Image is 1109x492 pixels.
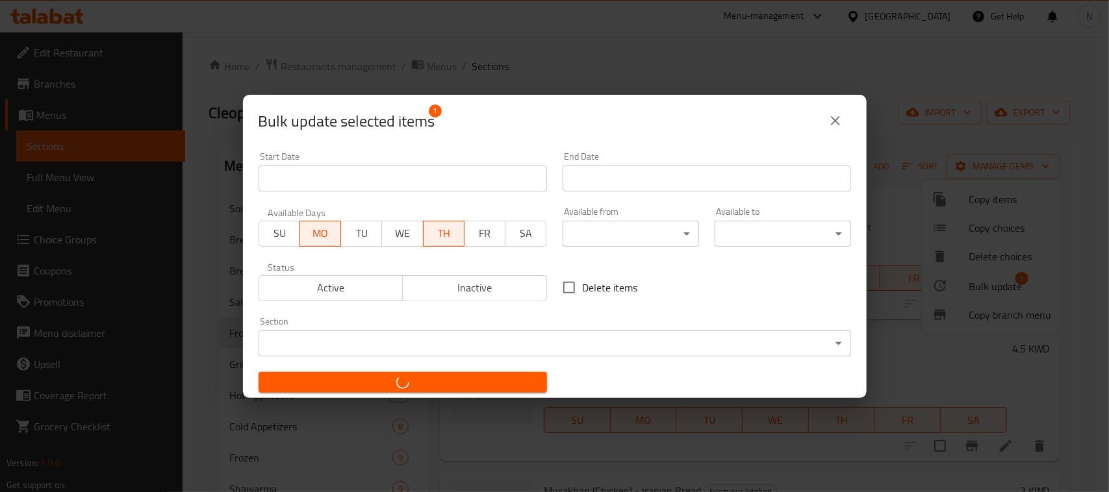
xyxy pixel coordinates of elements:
[470,224,500,243] span: FR
[464,221,505,247] button: FR
[259,330,851,356] div: ​
[264,278,398,297] span: Active
[715,221,851,247] div: ​
[563,221,699,247] div: ​
[505,221,546,247] button: SA
[429,105,442,117] span: 1
[381,221,423,247] button: WE
[511,224,541,243] span: SA
[387,224,418,243] span: WE
[305,224,336,243] span: MO
[340,221,382,247] button: TU
[259,221,300,247] button: SU
[408,278,542,297] span: Inactive
[423,221,465,247] button: TH
[300,221,341,247] button: MO
[820,105,851,136] button: close
[402,275,547,301] button: Inactive
[583,280,638,295] span: Delete items
[259,275,403,301] button: Active
[346,224,377,243] span: TU
[264,224,295,243] span: SU
[259,111,435,132] span: Selected items count
[429,224,459,243] span: TH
